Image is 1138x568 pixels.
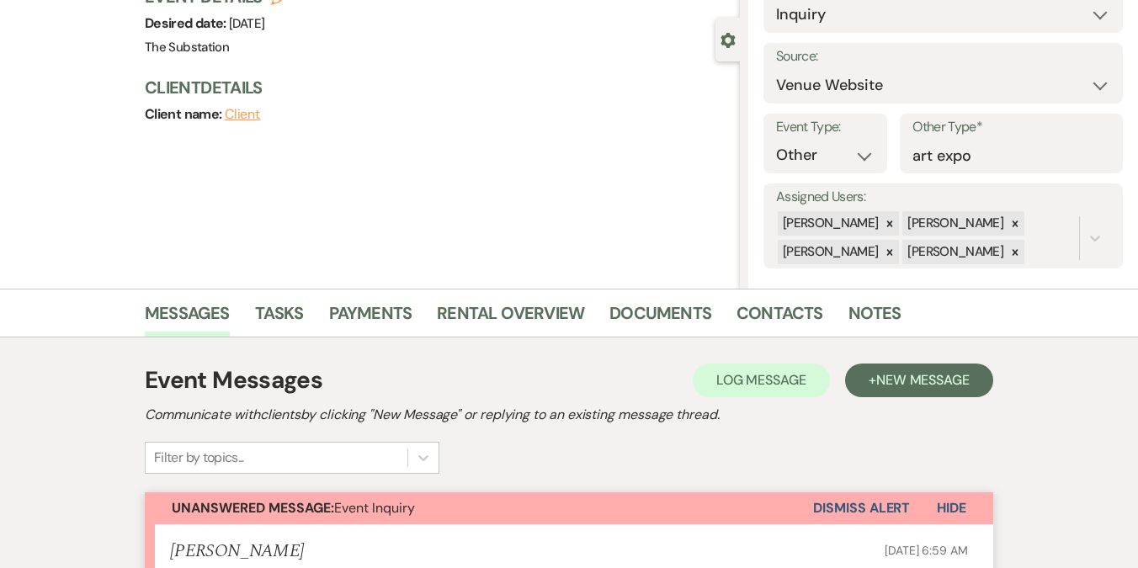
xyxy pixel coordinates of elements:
[145,405,993,425] h2: Communicate with clients by clicking "New Message" or replying to an existing message thread.
[693,364,830,397] button: Log Message
[721,31,736,47] button: Close lead details
[902,211,1006,236] div: [PERSON_NAME]
[910,492,993,524] button: Hide
[255,300,304,337] a: Tasks
[154,448,244,468] div: Filter by topics...
[776,115,875,140] label: Event Type:
[912,115,1110,140] label: Other Type*
[172,499,415,517] span: Event Inquiry
[778,211,881,236] div: [PERSON_NAME]
[437,300,584,337] a: Rental Overview
[885,543,968,558] span: [DATE] 6:59 AM
[145,76,723,99] h3: Client Details
[876,371,970,389] span: New Message
[145,363,322,398] h1: Event Messages
[813,492,910,524] button: Dismiss Alert
[145,39,229,56] span: The Substation
[229,15,264,32] span: [DATE]
[609,300,711,337] a: Documents
[329,300,412,337] a: Payments
[145,14,229,32] span: Desired date:
[145,492,813,524] button: Unanswered Message:Event Inquiry
[170,541,304,562] h5: [PERSON_NAME]
[172,499,334,517] strong: Unanswered Message:
[145,300,230,337] a: Messages
[937,499,966,517] span: Hide
[845,364,993,397] button: +New Message
[776,185,1110,210] label: Assigned Users:
[776,45,1110,69] label: Source:
[716,371,806,389] span: Log Message
[145,105,225,123] span: Client name:
[737,300,823,337] a: Contacts
[778,240,881,264] div: [PERSON_NAME]
[848,300,901,337] a: Notes
[225,108,261,121] button: Client
[902,240,1006,264] div: [PERSON_NAME]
